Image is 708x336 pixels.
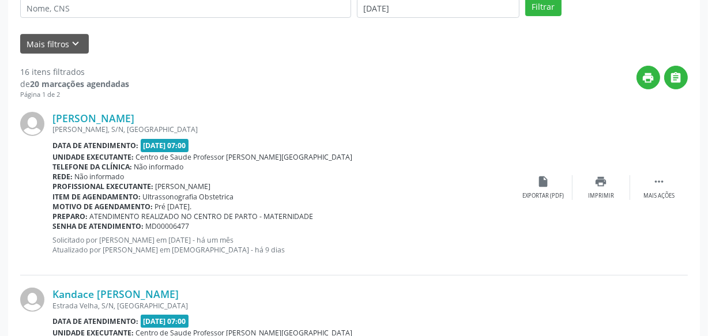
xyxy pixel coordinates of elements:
[155,202,192,212] span: Pré [DATE].
[52,141,138,150] b: Data de atendimento:
[52,172,73,182] b: Rede:
[20,34,89,54] button: Mais filtroskeyboard_arrow_down
[523,192,564,200] div: Exportar (PDF)
[134,162,184,172] span: Não informado
[20,66,129,78] div: 16 itens filtrados
[52,192,141,202] b: Item de agendamento:
[595,175,608,188] i: print
[52,162,132,172] b: Telefone da clínica:
[52,212,88,221] b: Preparo:
[30,78,129,89] strong: 20 marcações agendadas
[670,71,683,84] i: 
[136,152,353,162] span: Centro de Saude Professor [PERSON_NAME][GEOGRAPHIC_DATA]
[537,175,550,188] i: insert_drive_file
[52,152,134,162] b: Unidade executante:
[588,192,614,200] div: Imprimir
[141,139,189,152] span: [DATE] 07:00
[141,315,189,328] span: [DATE] 07:00
[664,66,688,89] button: 
[70,37,82,50] i: keyboard_arrow_down
[642,71,655,84] i: print
[156,182,211,191] span: [PERSON_NAME]
[20,288,44,312] img: img
[52,221,144,231] b: Senha de atendimento:
[75,172,125,182] span: Não informado
[20,112,44,136] img: img
[643,192,675,200] div: Mais ações
[52,112,134,124] a: [PERSON_NAME]
[52,288,179,300] a: Kandace [PERSON_NAME]
[90,212,314,221] span: ATENDIMENTO REALIZADO NO CENTRO DE PARTO - MATERNIDADE
[20,78,129,90] div: de
[143,192,234,202] span: Ultrassonografia Obstetrica
[52,301,515,311] div: Estrada Velha, S/N, [GEOGRAPHIC_DATA]
[52,202,153,212] b: Motivo de agendamento:
[20,90,129,100] div: Página 1 de 2
[52,124,515,134] div: [PERSON_NAME], S/N, [GEOGRAPHIC_DATA]
[653,175,665,188] i: 
[52,235,515,255] p: Solicitado por [PERSON_NAME] em [DATE] - há um mês Atualizado por [PERSON_NAME] em [DEMOGRAPHIC_D...
[146,221,190,231] span: MD00006477
[637,66,660,89] button: print
[52,316,138,326] b: Data de atendimento:
[52,182,153,191] b: Profissional executante:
